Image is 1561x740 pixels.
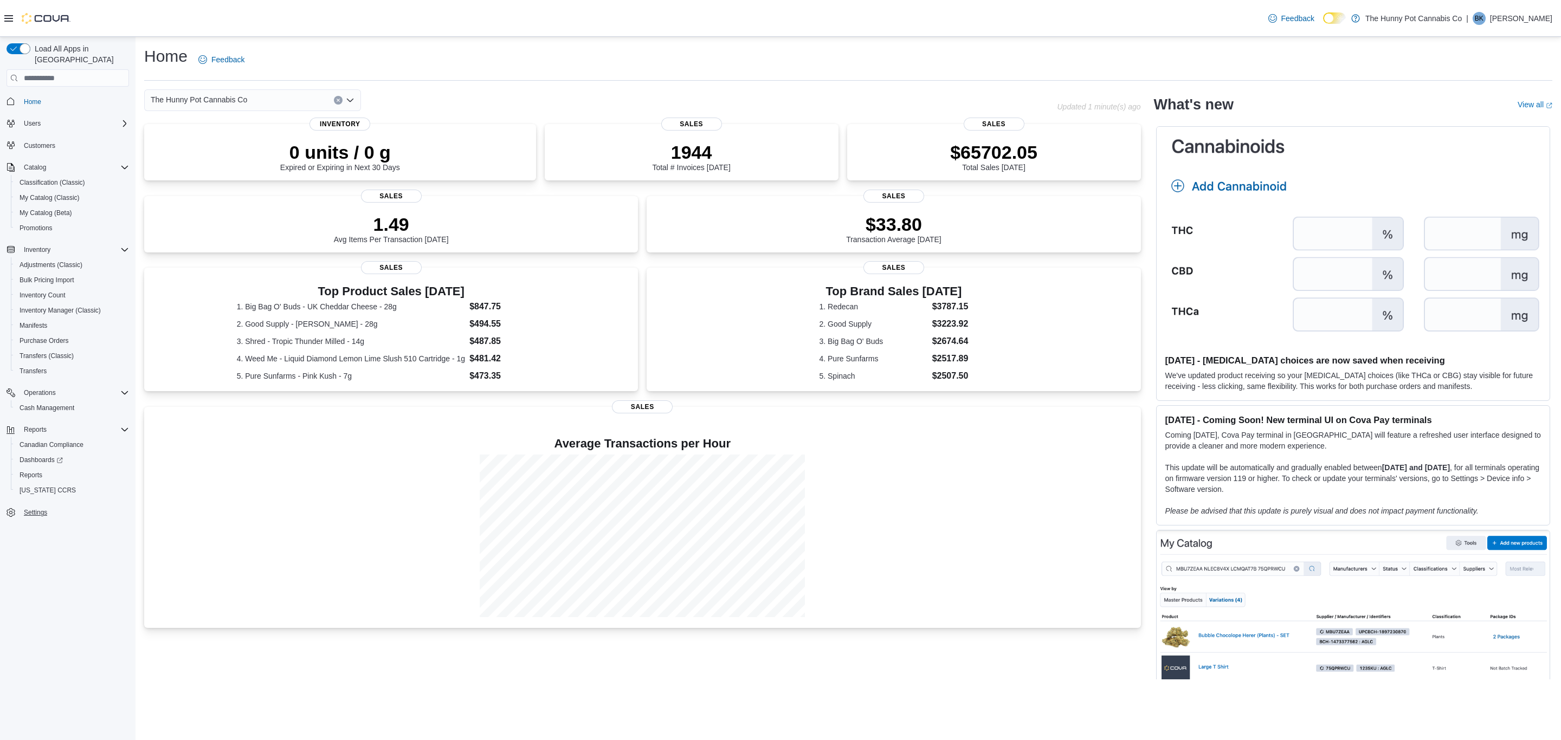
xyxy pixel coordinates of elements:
span: Reports [20,423,129,436]
strong: [DATE] and [DATE] [1382,463,1450,472]
dt: 1. Redecan [819,301,927,312]
p: Coming [DATE], Cova Pay terminal in [GEOGRAPHIC_DATA] will feature a refreshed user interface des... [1165,430,1541,451]
p: This update will be automatically and gradually enabled between , for all terminals operating on ... [1165,462,1541,495]
a: Manifests [15,319,51,332]
span: Dashboards [15,453,129,466]
button: Reports [11,468,133,483]
button: Canadian Compliance [11,437,133,452]
dt: 2. Good Supply - [PERSON_NAME] - 28g [237,319,466,329]
span: Settings [20,505,129,519]
span: Transfers [20,367,47,375]
span: Feedback [1281,13,1314,24]
div: Total Sales [DATE] [950,141,1037,172]
p: Updated 1 minute(s) ago [1057,102,1140,111]
span: Customers [24,141,55,150]
dd: $2517.89 [932,352,969,365]
span: Home [24,98,41,106]
a: Dashboards [15,453,67,466]
a: Transfers (Classic) [15,349,78,362]
dt: 2. Good Supply [819,319,927,329]
span: Operations [24,388,56,397]
span: Inventory Count [20,291,66,300]
span: My Catalog (Beta) [20,209,72,217]
dt: 4. Weed Me - Liquid Diamond Lemon Lime Slush 510 Cartridge - 1g [237,353,466,364]
span: Dashboards [20,456,63,464]
span: Settings [24,508,47,517]
button: Purchase Orders [11,333,133,348]
div: Total # Invoices [DATE] [652,141,730,172]
button: Transfers (Classic) [11,348,133,363]
a: Inventory Manager (Classic) [15,304,105,317]
button: Users [2,116,133,131]
span: Promotions [20,224,53,232]
span: Inventory [309,118,370,131]
button: Inventory [20,243,55,256]
p: | [1466,12,1468,25]
dd: $2507.50 [932,369,969,382]
img: Cova [22,13,70,24]
div: Expired or Expiring in Next 30 Days [280,141,400,172]
a: My Catalog (Classic) [15,191,84,204]
span: Promotions [15,222,129,235]
a: My Catalog (Beta) [15,206,76,219]
span: Sales [361,261,422,274]
span: Inventory Manager (Classic) [15,304,129,317]
span: Inventory [20,243,129,256]
a: Inventory Count [15,289,70,302]
p: 1944 [652,141,730,163]
span: Transfers (Classic) [15,349,129,362]
button: Reports [2,422,133,437]
p: $33.80 [846,213,941,235]
svg: External link [1546,102,1552,109]
button: [US_STATE] CCRS [11,483,133,498]
button: Catalog [2,160,133,175]
button: Promotions [11,220,133,236]
a: Reports [15,469,47,482]
button: Operations [2,385,133,400]
dd: $3787.15 [932,300,969,313]
p: 0 units / 0 g [280,141,400,163]
div: Brent Kelly [1473,12,1486,25]
span: Bulk Pricing Import [20,276,74,284]
dt: 3. Big Bag O' Buds [819,336,927,347]
button: Reports [20,423,51,436]
input: Dark Mode [1323,12,1346,24]
span: Transfers [15,365,129,378]
button: My Catalog (Beta) [11,205,133,220]
span: Purchase Orders [15,334,129,347]
span: Inventory Manager (Classic) [20,306,101,315]
button: Open list of options [346,96,354,105]
a: Adjustments (Classic) [15,258,87,271]
button: Clear input [334,96,343,105]
span: Sales [361,190,422,203]
p: $65702.05 [950,141,1037,163]
a: Canadian Compliance [15,438,88,451]
span: Catalog [20,161,129,174]
span: [US_STATE] CCRS [20,486,76,495]
button: Manifests [11,318,133,333]
span: Load All Apps in [GEOGRAPHIC_DATA] [30,43,129,65]
button: Customers [2,138,133,153]
span: Cash Management [15,401,129,414]
dd: $3223.92 [932,317,969,330]
button: Classification (Classic) [11,175,133,190]
a: [US_STATE] CCRS [15,484,80,497]
span: Sales [863,190,924,203]
span: Transfers (Classic) [20,352,74,360]
p: We've updated product receiving so your [MEDICAL_DATA] choices (like THCa or CBG) stay visible fo... [1165,370,1541,392]
dd: $2674.64 [932,335,969,348]
h2: What's new [1154,96,1234,113]
h3: [DATE] - [MEDICAL_DATA] choices are now saved when receiving [1165,355,1541,366]
span: My Catalog (Classic) [15,191,129,204]
span: Sales [612,400,673,413]
dd: $487.85 [469,335,546,348]
button: Cash Management [11,400,133,416]
a: Feedback [194,49,249,70]
h3: Top Product Sales [DATE] [237,285,546,298]
span: Manifests [15,319,129,332]
p: 1.49 [334,213,449,235]
a: Home [20,95,46,108]
span: Reports [24,425,47,434]
button: Home [2,93,133,109]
